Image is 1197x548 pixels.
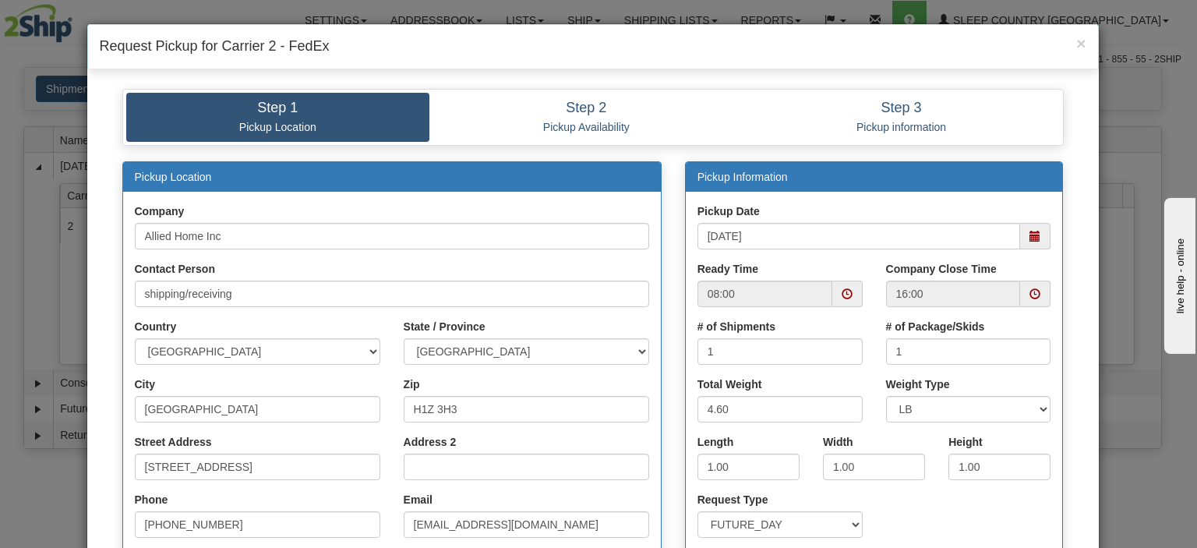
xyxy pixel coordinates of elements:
[886,377,950,392] label: Weight Type
[697,261,758,277] label: Ready Time
[135,434,212,450] label: Street Address
[886,261,997,277] label: Company Close Time
[948,434,983,450] label: Height
[138,120,418,134] p: Pickup Location
[12,13,144,25] div: live help - online
[697,377,762,392] label: Total Weight
[697,434,734,450] label: Length
[1076,34,1086,52] span: ×
[441,120,732,134] p: Pickup Availability
[697,171,788,183] a: Pickup Information
[697,492,768,507] label: Request Type
[126,93,430,142] a: Step 1 Pickup Location
[404,434,457,450] label: Address 2
[100,37,1086,57] h4: Request Pickup for Carrier 2 - FedEx
[1161,194,1195,353] iframe: chat widget
[135,171,212,183] a: Pickup Location
[135,203,185,219] label: Company
[135,261,215,277] label: Contact Person
[743,93,1060,142] a: Step 3 Pickup information
[823,434,853,450] label: Width
[138,101,418,116] h4: Step 1
[135,492,168,507] label: Phone
[1076,35,1086,51] button: Close
[886,319,985,334] label: # of Package/Skids
[404,492,433,507] label: Email
[697,203,760,219] label: Pickup Date
[755,120,1048,134] p: Pickup information
[697,319,775,334] label: # of Shipments
[135,377,155,392] label: City
[135,319,177,334] label: Country
[404,319,486,334] label: State / Province
[755,101,1048,116] h4: Step 3
[404,377,420,392] label: Zip
[441,101,732,116] h4: Step 2
[429,93,743,142] a: Step 2 Pickup Availability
